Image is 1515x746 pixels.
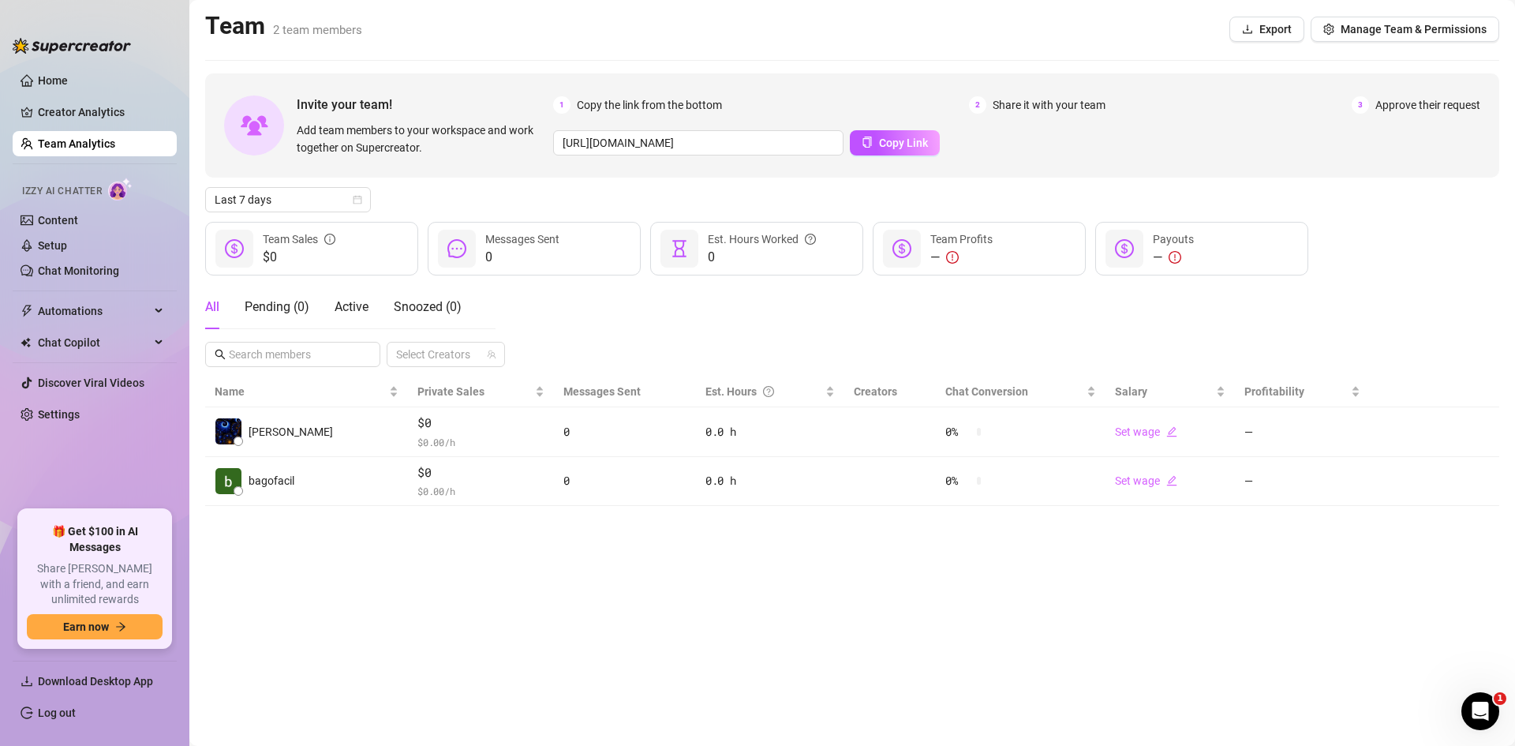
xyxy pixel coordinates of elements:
[930,248,993,267] div: —
[324,231,335,248] span: info-circle
[485,248,559,267] span: 0
[1235,407,1370,457] td: —
[38,137,115,150] a: Team Analytics
[708,231,816,248] div: Est. Hours Worked
[763,383,774,400] span: question-circle
[850,130,940,156] button: Copy Link
[670,239,689,258] span: hourglass
[21,675,33,688] span: download
[297,95,553,114] span: Invite your team!
[945,385,1028,398] span: Chat Conversion
[205,377,408,407] th: Name
[335,299,368,314] span: Active
[705,423,835,440] div: 0.0 h
[1166,426,1177,437] span: edit
[215,188,361,212] span: Last 7 days
[263,248,335,267] span: $0
[205,298,219,317] div: All
[844,377,937,407] th: Creators
[1259,23,1292,36] span: Export
[273,23,362,37] span: 2 team members
[245,298,309,317] div: Pending ( 0 )
[215,349,226,360] span: search
[215,418,241,444] img: Leonardo Federi…
[21,337,31,348] img: Chat Copilot
[215,383,386,400] span: Name
[447,239,466,258] span: message
[38,264,119,277] a: Chat Monitoring
[115,621,126,632] span: arrow-right
[1323,24,1334,35] span: setting
[38,408,80,421] a: Settings
[1244,385,1304,398] span: Profitability
[38,74,68,87] a: Home
[945,472,971,489] span: 0 %
[930,233,993,246] span: Team Profits
[705,472,835,489] div: 0.0 h
[38,99,164,125] a: Creator Analytics
[38,239,67,252] a: Setup
[38,214,78,227] a: Content
[215,468,241,494] img: bagofacil
[553,96,570,114] span: 1
[225,239,244,258] span: dollar-circle
[229,346,358,363] input: Search members
[22,184,102,199] span: Izzy AI Chatter
[13,38,131,54] img: logo-BBDzfeDw.svg
[249,472,294,489] span: bagofacil
[1352,96,1369,114] span: 3
[353,195,362,204] span: calendar
[487,350,496,359] span: team
[63,620,109,633] span: Earn now
[892,239,911,258] span: dollar-circle
[1311,17,1499,42] button: Manage Team & Permissions
[1115,385,1147,398] span: Salary
[563,472,686,489] div: 0
[1242,24,1253,35] span: download
[205,11,362,41] h2: Team
[417,414,544,433] span: $0
[969,96,986,114] span: 2
[563,385,641,398] span: Messages Sent
[38,298,150,324] span: Automations
[1169,251,1181,264] span: exclamation-circle
[38,707,76,719] a: Log out
[993,96,1105,114] span: Share it with your team
[1115,239,1134,258] span: dollar-circle
[945,423,971,440] span: 0 %
[1153,233,1194,246] span: Payouts
[946,251,959,264] span: exclamation-circle
[1115,425,1177,438] a: Set wageedit
[1341,23,1487,36] span: Manage Team & Permissions
[705,383,822,400] div: Est. Hours
[394,299,462,314] span: Snoozed ( 0 )
[577,96,722,114] span: Copy the link from the bottom
[417,463,544,482] span: $0
[38,330,150,355] span: Chat Copilot
[1115,474,1177,487] a: Set wageedit
[27,524,163,555] span: 🎁 Get $100 in AI Messages
[38,675,153,688] span: Download Desktop App
[485,233,559,246] span: Messages Sent
[1229,17,1304,42] button: Export
[263,231,335,248] div: Team Sales
[1235,457,1370,507] td: —
[297,122,547,156] span: Add team members to your workspace and work together on Supercreator.
[708,248,816,267] span: 0
[21,305,33,317] span: thunderbolt
[879,137,928,149] span: Copy Link
[563,423,686,440] div: 0
[1375,96,1480,114] span: Approve their request
[38,377,144,389] a: Discover Viral Videos
[805,231,816,248] span: question-circle
[249,423,333,440] span: [PERSON_NAME]
[27,561,163,608] span: Share [PERSON_NAME] with a friend, and earn unlimited rewards
[417,385,484,398] span: Private Sales
[1153,248,1194,267] div: —
[27,614,163,639] button: Earn nowarrow-right
[862,137,873,148] span: copy
[108,178,133,201] img: AI Chatter
[417,434,544,450] span: $ 0.00 /h
[417,483,544,499] span: $ 0.00 /h
[1461,692,1499,730] iframe: Intercom live chat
